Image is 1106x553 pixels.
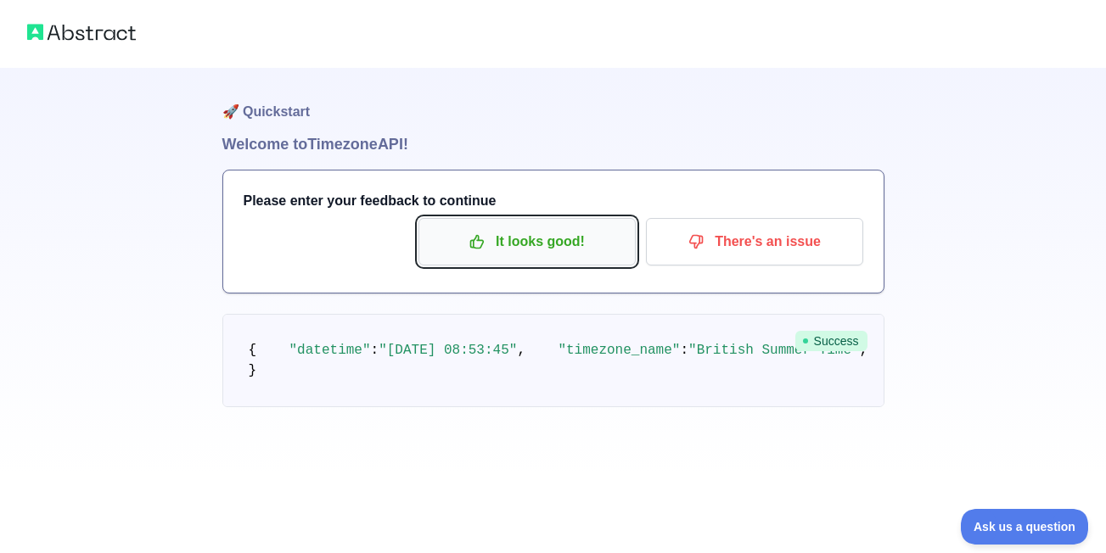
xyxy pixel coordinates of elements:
[418,218,636,265] button: It looks good!
[558,343,680,358] span: "timezone_name"
[371,343,379,358] span: :
[646,218,863,265] button: There's an issue
[27,20,136,44] img: Abstract logo
[680,343,688,358] span: :
[379,343,517,358] span: "[DATE] 08:53:45"
[222,68,884,132] h1: 🚀 Quickstart
[431,227,623,256] p: It looks good!
[659,227,851,256] p: There's an issue
[249,343,257,358] span: {
[222,132,884,156] h1: Welcome to Timezone API!
[244,191,863,211] h3: Please enter your feedback to continue
[795,331,867,351] span: Success
[961,509,1089,545] iframe: Toggle Customer Support
[289,343,371,358] span: "datetime"
[688,343,860,358] span: "British Summer Time"
[517,343,525,358] span: ,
